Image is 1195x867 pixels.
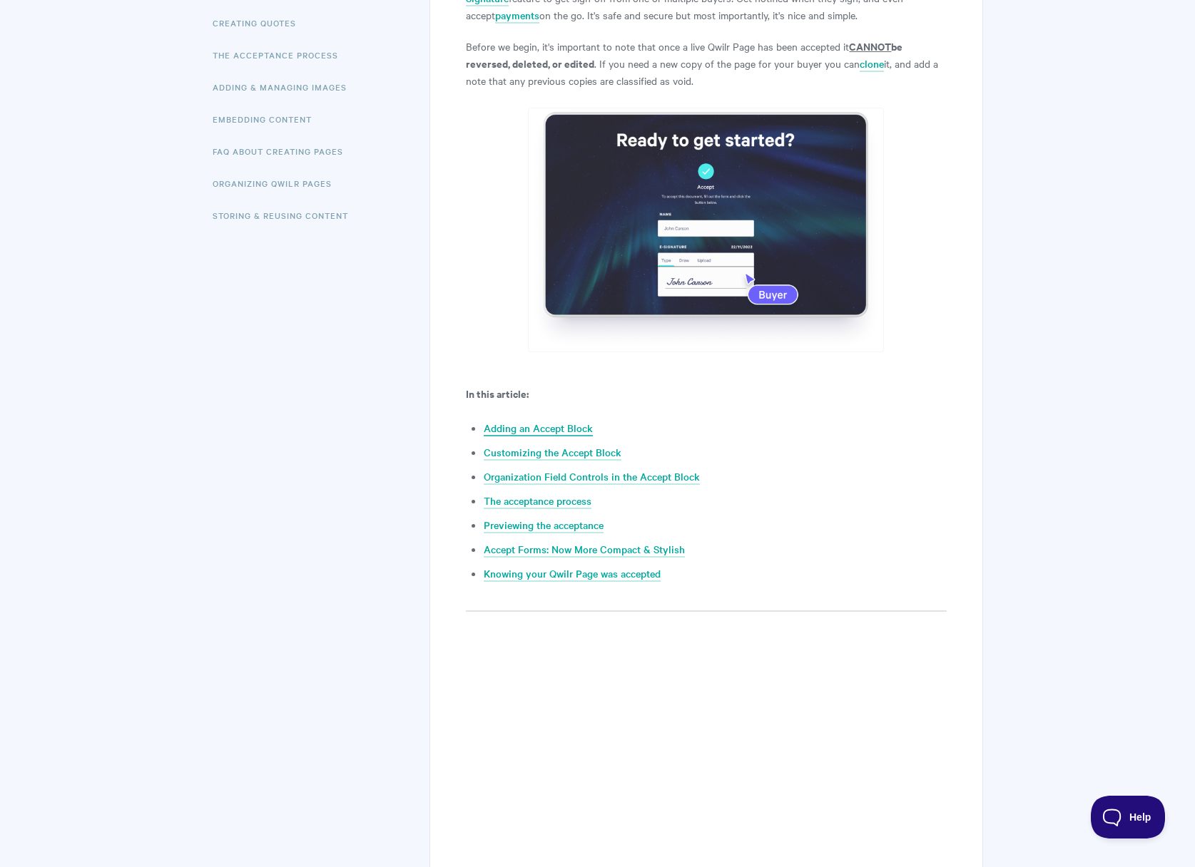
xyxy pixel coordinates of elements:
a: Customizing the Accept Block [484,445,621,461]
a: Adding an Accept Block [484,421,593,436]
a: Knowing your Qwilr Page was accepted [484,566,661,582]
a: clone [860,56,884,72]
a: Organization Field Controls in the Accept Block [484,469,700,485]
p: Before we begin, it's important to note that once a live Qwilr Page has been accepted it . If you... [466,38,946,89]
iframe: Toggle Customer Support [1091,796,1166,838]
a: The acceptance process [484,493,591,509]
img: file-vkqjd8S4A2.png [528,108,884,352]
u: CANNOT [849,39,891,53]
a: payments [495,8,539,24]
strong: In this article: [466,386,529,401]
a: Previewing the acceptance [484,518,604,533]
a: Accept Forms: Now More Compact & Stylish [484,542,685,558]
